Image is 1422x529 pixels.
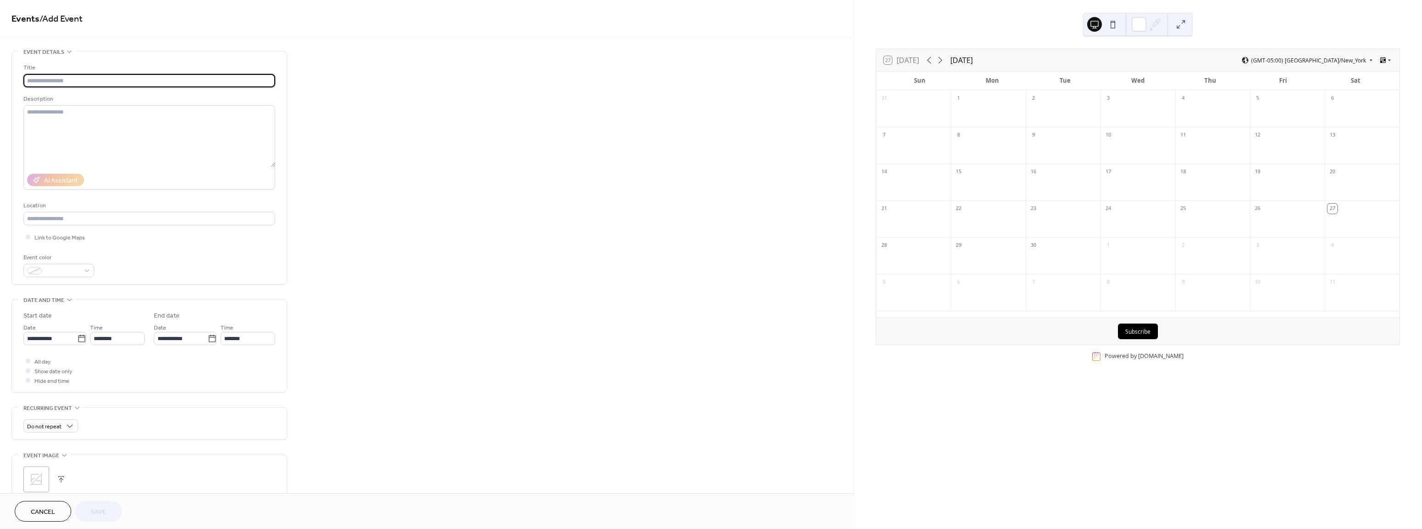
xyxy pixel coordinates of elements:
div: Event color [23,253,92,262]
div: 2 [1028,93,1038,103]
div: 9 [1178,277,1188,287]
div: 16 [1028,167,1038,177]
div: 3 [1253,240,1263,250]
button: Subscribe [1118,324,1158,339]
div: ; [23,466,49,492]
button: Cancel [15,501,71,522]
div: 14 [879,167,889,177]
div: 6 [954,277,964,287]
div: 7 [1028,277,1038,287]
div: 13 [1327,130,1337,140]
span: Event details [23,47,64,57]
div: Powered by [1105,352,1184,360]
div: 18 [1178,167,1188,177]
div: 5 [879,277,889,287]
div: 10 [1103,130,1113,140]
span: Show date only [34,367,72,376]
div: 22 [954,204,964,214]
div: 29 [954,240,964,250]
div: Thu [1174,72,1247,90]
span: Date [23,323,36,333]
span: Cancel [31,507,55,517]
div: [DATE] [950,55,973,66]
div: 8 [1103,277,1113,287]
span: Time [220,323,233,333]
div: 19 [1253,167,1263,177]
div: 20 [1327,167,1337,177]
div: 5 [1253,93,1263,103]
div: 9 [1028,130,1038,140]
div: Wed [1101,72,1174,90]
div: 23 [1028,204,1038,214]
span: Hide end time [34,376,69,386]
div: 10 [1253,277,1263,287]
div: 28 [879,240,889,250]
div: 3 [1103,93,1113,103]
div: 8 [954,130,964,140]
div: Sun [884,72,956,90]
a: [DOMAIN_NAME] [1138,352,1184,360]
div: 4 [1178,93,1188,103]
span: All day [34,357,51,367]
span: Date [154,323,166,333]
span: Time [90,323,103,333]
div: 7 [879,130,889,140]
div: Tue [1029,72,1101,90]
div: 11 [1327,277,1337,287]
div: 1 [1103,240,1113,250]
div: 2 [1178,240,1188,250]
div: 30 [1028,240,1038,250]
div: 25 [1178,204,1188,214]
span: Event image [23,451,59,461]
div: Mon [956,72,1029,90]
span: Link to Google Maps [34,233,85,243]
a: Events [11,10,39,28]
div: 15 [954,167,964,177]
span: Do not repeat [27,421,62,432]
div: Start date [23,311,52,321]
div: Description [23,94,273,104]
div: 4 [1327,240,1337,250]
div: 26 [1253,204,1263,214]
span: Date and time [23,296,64,305]
div: Fri [1247,72,1320,90]
div: 31 [879,93,889,103]
div: 21 [879,204,889,214]
div: Location [23,201,273,210]
div: End date [154,311,180,321]
div: Title [23,63,273,73]
div: Sat [1320,72,1392,90]
div: 24 [1103,204,1113,214]
span: (GMT-05:00) [GEOGRAPHIC_DATA]/New_York [1251,57,1366,63]
div: 12 [1253,130,1263,140]
span: Recurring event [23,404,72,413]
div: 17 [1103,167,1113,177]
div: 11 [1178,130,1188,140]
div: 6 [1327,93,1337,103]
div: 27 [1327,204,1337,214]
div: 1 [954,93,964,103]
span: / Add Event [39,10,83,28]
